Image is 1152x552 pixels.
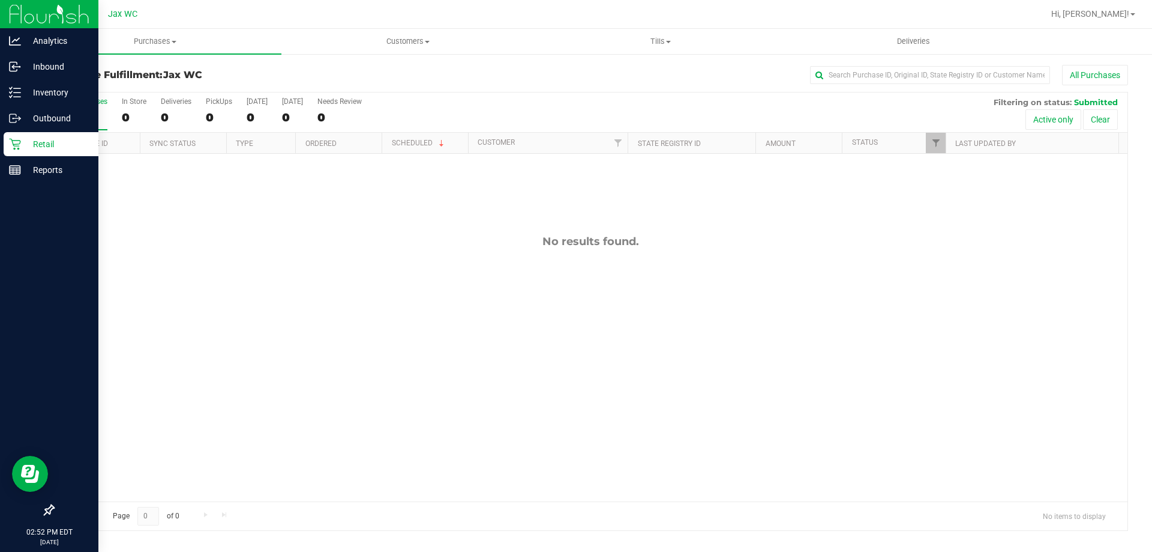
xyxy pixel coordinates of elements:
a: Deliveries [787,29,1040,54]
span: Hi, [PERSON_NAME]! [1051,9,1129,19]
a: Filter [926,133,946,153]
p: [DATE] [5,538,93,547]
a: Customers [281,29,534,54]
inline-svg: Reports [9,164,21,176]
div: [DATE] [282,97,303,106]
p: Inventory [21,85,93,100]
input: Search Purchase ID, Original ID, State Registry ID or Customer Name... [810,66,1050,84]
inline-svg: Analytics [9,35,21,47]
span: Submitted [1074,97,1118,107]
div: 0 [122,111,146,124]
a: Ordered [305,139,337,148]
a: Amount [766,139,796,148]
a: Sync Status [149,139,196,148]
inline-svg: Inventory [9,86,21,99]
iframe: Resource center [12,456,48,492]
span: Customers [282,36,533,47]
div: In Store [122,97,146,106]
div: 0 [247,111,268,124]
a: Customer [478,138,515,147]
button: All Purchases [1062,65,1128,85]
a: State Registry ID [638,139,701,148]
div: 0 [282,111,303,124]
span: Deliveries [881,36,946,47]
div: 0 [161,111,191,124]
p: Reports [21,163,93,177]
h3: Purchase Fulfillment: [53,70,411,80]
a: Type [236,139,253,148]
p: Analytics [21,34,93,48]
div: 0 [317,111,362,124]
div: Needs Review [317,97,362,106]
a: Last Updated By [955,139,1016,148]
span: Tills [535,36,786,47]
inline-svg: Inbound [9,61,21,73]
span: Purchases [29,36,281,47]
span: Filtering on status: [994,97,1072,107]
a: Filter [608,133,628,153]
div: No results found. [53,235,1127,248]
span: Jax WC [108,9,137,19]
p: Outbound [21,111,93,126]
a: Tills [534,29,787,54]
p: Inbound [21,59,93,74]
button: Active only [1025,109,1081,130]
a: Purchases [29,29,281,54]
a: Scheduled [392,139,446,147]
span: No items to display [1033,507,1115,525]
a: Status [852,138,878,147]
div: [DATE] [247,97,268,106]
div: 0 [206,111,232,124]
span: Jax WC [163,69,202,80]
inline-svg: Retail [9,138,21,150]
p: Retail [21,137,93,151]
inline-svg: Outbound [9,112,21,124]
div: Deliveries [161,97,191,106]
div: PickUps [206,97,232,106]
button: Clear [1083,109,1118,130]
span: Page of 0 [103,507,189,526]
p: 02:52 PM EDT [5,527,93,538]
